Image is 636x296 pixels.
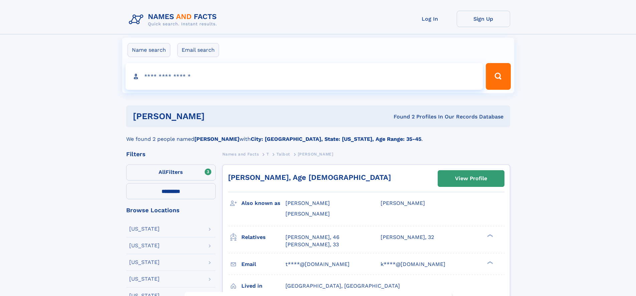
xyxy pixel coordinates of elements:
a: Names and Facts [222,150,259,158]
a: T [266,150,269,158]
div: [US_STATE] [129,276,160,282]
div: [US_STATE] [129,226,160,232]
a: Sign Up [457,11,510,27]
div: Browse Locations [126,207,216,213]
span: [GEOGRAPHIC_DATA], [GEOGRAPHIC_DATA] [285,283,400,289]
a: [PERSON_NAME], Age [DEMOGRAPHIC_DATA] [228,173,391,182]
a: [PERSON_NAME], 32 [381,234,434,241]
a: [PERSON_NAME], 46 [285,234,340,241]
div: [US_STATE] [129,243,160,248]
input: search input [126,63,483,90]
h1: [PERSON_NAME] [133,112,299,120]
span: T [266,152,269,157]
a: Talbot [276,150,290,158]
span: [PERSON_NAME] [285,200,330,206]
span: All [159,169,166,175]
button: Search Button [486,63,510,90]
span: [PERSON_NAME] [298,152,334,157]
h3: Email [241,259,285,270]
div: ❯ [485,260,493,265]
span: [PERSON_NAME] [381,200,425,206]
b: [PERSON_NAME] [194,136,239,142]
h3: Relatives [241,232,285,243]
label: Name search [128,43,170,57]
a: [PERSON_NAME], 33 [285,241,339,248]
a: View Profile [438,171,504,187]
div: [US_STATE] [129,260,160,265]
label: Filters [126,165,216,181]
div: View Profile [455,171,487,186]
h3: Also known as [241,198,285,209]
div: Found 2 Profiles In Our Records Database [299,113,503,120]
h3: Lived in [241,280,285,292]
span: Talbot [276,152,290,157]
a: Log In [403,11,457,27]
div: We found 2 people named with . [126,127,510,143]
span: [PERSON_NAME] [285,211,330,217]
label: Email search [177,43,219,57]
div: ❯ [485,233,493,238]
img: Logo Names and Facts [126,11,222,29]
div: Filters [126,151,216,157]
b: City: [GEOGRAPHIC_DATA], State: [US_STATE], Age Range: 35-45 [251,136,421,142]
